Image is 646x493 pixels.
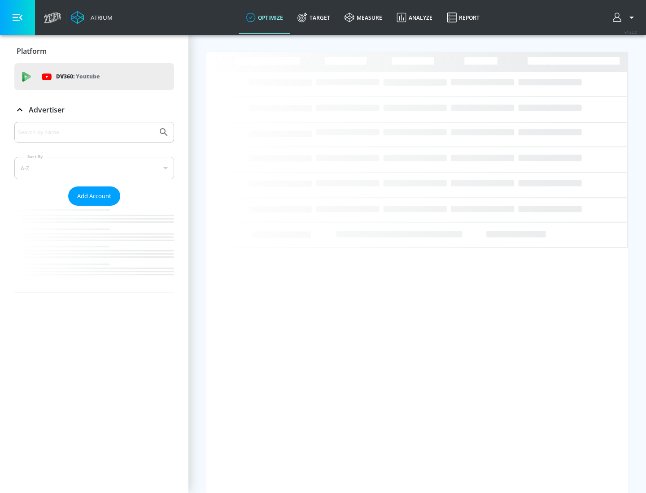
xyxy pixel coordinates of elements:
a: optimize [239,1,290,34]
div: DV360: Youtube [14,63,174,90]
p: Youtube [76,72,100,81]
div: Advertiser [14,122,174,293]
div: Advertiser [14,97,174,122]
div: A-Z [14,157,174,179]
span: v 4.22.2 [624,30,637,35]
input: Search by name [18,126,154,138]
label: Sort By [26,154,45,160]
nav: list of Advertiser [14,206,174,293]
p: Platform [17,46,47,56]
span: Add Account [77,191,111,201]
a: measure [337,1,389,34]
a: Report [440,1,487,34]
div: Atrium [87,13,113,22]
div: Platform [14,39,174,64]
button: Add Account [68,186,120,206]
a: Target [290,1,337,34]
a: Analyze [389,1,440,34]
p: Advertiser [29,105,65,115]
p: DV360: [56,72,100,82]
a: Atrium [71,11,113,24]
